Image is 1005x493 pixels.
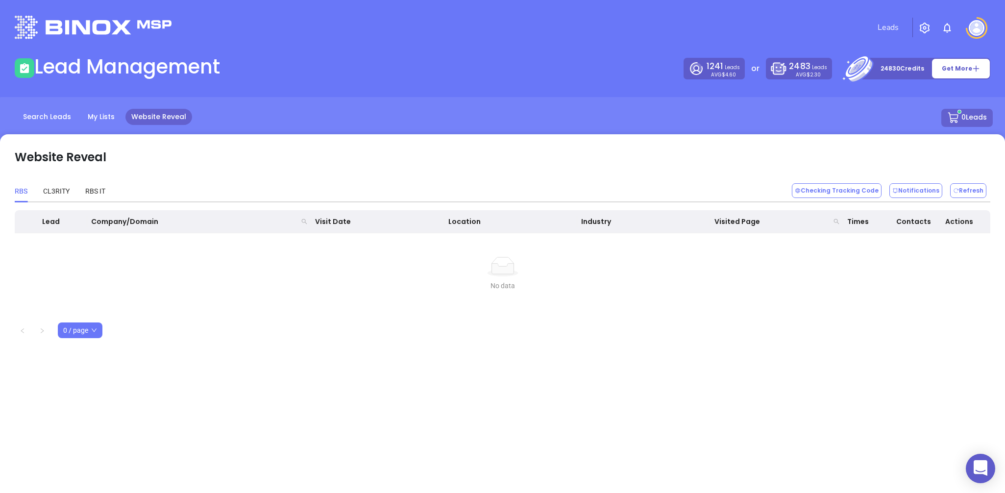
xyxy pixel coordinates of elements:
img: user [969,20,984,36]
th: Visit Date [311,210,444,233]
button: right [34,322,50,338]
img: iconSetting [919,22,931,34]
span: search [833,219,839,224]
a: My Lists [82,109,121,125]
a: Website Reveal [125,109,192,125]
span: search [832,214,841,229]
button: Notifications [889,183,942,198]
div: RBS IT [85,186,105,197]
button: Get More [931,58,990,79]
li: Next Page [34,322,50,338]
th: Industry [577,210,710,233]
span: left [20,328,25,334]
span: 2483 [789,60,810,72]
span: Visited Page [714,216,830,227]
p: AVG [796,73,821,77]
div: RBS [15,186,27,197]
span: search [301,219,307,224]
div: No data [26,280,979,291]
span: $2.30 [807,71,821,78]
th: Lead [38,210,87,233]
div: Page Size [58,322,102,338]
p: Leads [789,60,827,73]
button: Refresh [950,183,986,198]
a: Search Leads [17,109,77,125]
span: 0 / page [63,323,97,338]
a: Leads [874,18,903,37]
button: Checking Tracking Code [792,183,882,198]
span: $4.60 [722,71,736,78]
th: Location [444,210,577,233]
p: 24830 Credits [881,64,924,74]
span: 1241 [707,60,723,72]
button: 0Leads [941,109,993,127]
span: search [299,214,309,229]
span: Company/Domain [91,216,298,227]
button: left [15,322,30,338]
img: logo [15,16,172,39]
img: iconNotification [941,22,953,34]
th: Times [843,210,892,233]
div: CL3RITY [43,186,70,197]
p: or [751,63,760,74]
h1: Lead Management [34,55,220,78]
p: Leads [707,60,740,73]
li: Previous Page [15,322,30,338]
th: Contacts [892,210,941,233]
th: Actions [941,210,990,233]
span: right [39,328,45,334]
p: AVG [711,73,736,77]
p: Website Reveal [15,148,106,166]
